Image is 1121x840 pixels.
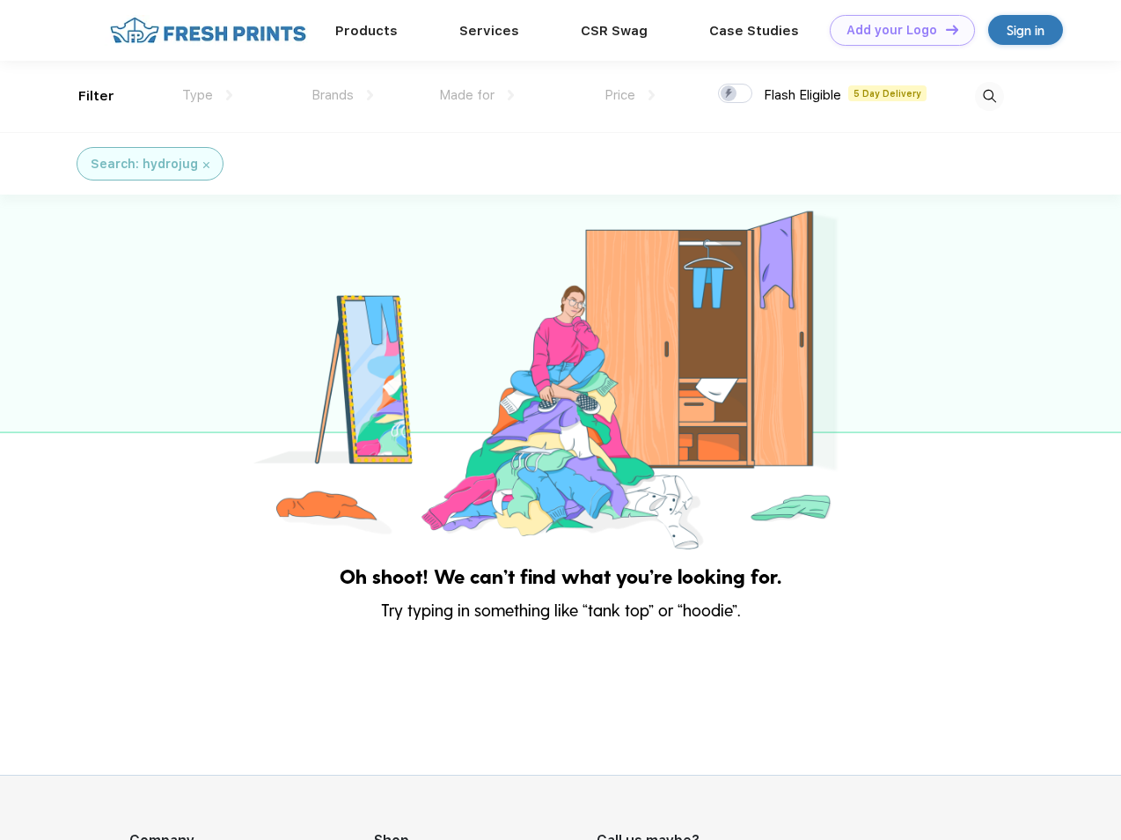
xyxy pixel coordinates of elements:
[78,86,114,107] div: Filter
[203,162,209,168] img: filter_cancel.svg
[508,90,514,100] img: dropdown.png
[846,23,937,38] div: Add your Logo
[91,155,198,173] div: Search: hydrojug
[226,90,232,100] img: dropdown.png
[848,85,927,101] span: 5 Day Delivery
[105,15,311,46] img: fo%20logo%202.webp
[764,87,841,103] span: Flash Eligible
[182,87,213,103] span: Type
[988,15,1063,45] a: Sign in
[946,25,958,34] img: DT
[975,82,1004,111] img: desktop_search.svg
[604,87,635,103] span: Price
[335,23,398,39] a: Products
[1007,20,1044,41] div: Sign in
[367,90,373,100] img: dropdown.png
[648,90,655,100] img: dropdown.png
[311,87,354,103] span: Brands
[439,87,495,103] span: Made for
